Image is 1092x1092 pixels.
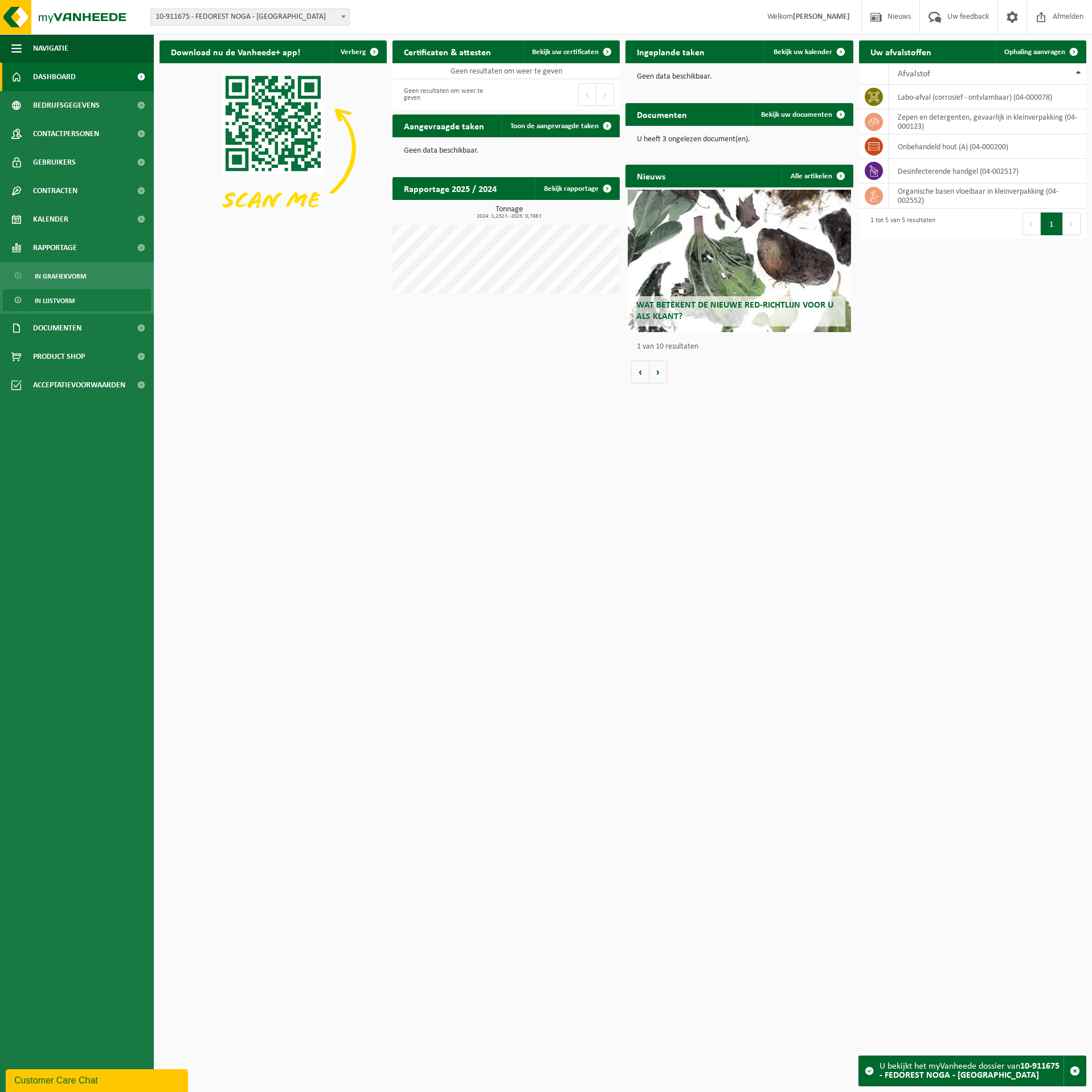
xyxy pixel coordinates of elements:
[398,214,620,219] span: 2024: 1,232 t - 2025: 0,788 t
[782,165,852,187] a: Alle artikelen
[889,134,1086,159] td: onbehandeld hout (A) (04-000200)
[889,109,1086,134] td: zepen en detergenten, gevaarlijk in kleinverpakking (04-000123)
[510,122,599,130] span: Toon de aangevraagde taken
[636,301,833,321] span: Wat betekent de nieuwe RED-richtlijn voor u als klant?
[151,9,349,25] span: 10-911675 - FEDOREST NOGA - SCHAERBEEK
[774,48,832,56] span: Bekijk uw kalender
[535,177,619,200] a: Bekijk rapportage
[880,1062,1060,1080] strong: 10-911675 - FEDOREST NOGA - [GEOGRAPHIC_DATA]
[578,83,596,106] button: Previous
[880,1056,1064,1086] div: U bekijkt het myVanheede dossier van
[35,265,86,287] span: In grafiekvorm
[631,361,649,383] button: Vorige
[532,48,599,56] span: Bekijk uw certificaten
[865,211,935,236] div: 1 tot 5 van 5 resultaten
[404,147,608,155] p: Geen data beschikbaar.
[332,40,386,63] button: Verberg
[33,342,85,371] span: Product Shop
[793,13,850,21] strong: [PERSON_NAME]
[33,34,68,63] span: Navigatie
[761,111,832,118] span: Bekijk uw documenten
[628,190,850,332] a: Wat betekent de nieuwe RED-richtlijn voor u als klant?
[159,63,387,234] img: Download de VHEPlus App
[159,40,312,63] h2: Download nu de Vanheede+ app!
[150,9,350,26] span: 10-911675 - FEDOREST NOGA - SCHAERBEEK
[33,234,77,262] span: Rapportage
[995,40,1085,63] a: Ophaling aanvragen
[392,40,502,63] h2: Certificaten & attesten
[649,361,667,383] button: Volgende
[33,371,125,399] span: Acceptatievoorwaarden
[398,82,501,107] div: Geen resultaten om weer te geven
[1023,212,1041,235] button: Previous
[3,265,151,287] a: In grafiekvorm
[764,40,852,63] a: Bekijk uw kalender
[392,177,508,199] h2: Rapportage 2025 / 2024
[596,83,614,106] button: Next
[889,85,1086,109] td: labo-afval (corrosief - ontvlambaar) (04-000078)
[341,48,366,56] span: Verberg
[637,73,841,81] p: Geen data beschikbaar.
[35,290,75,312] span: In lijstvorm
[1063,212,1081,235] button: Next
[625,40,716,63] h2: Ingeplande taken
[33,148,76,177] span: Gebruikers
[1004,48,1065,56] span: Ophaling aanvragen
[398,206,620,219] h3: Tonnage
[3,289,151,311] a: In lijstvorm
[859,40,943,63] h2: Uw afvalstoffen
[33,314,81,342] span: Documenten
[33,205,68,234] span: Kalender
[33,120,99,148] span: Contactpersonen
[898,69,930,79] span: Afvalstof
[392,114,496,137] h2: Aangevraagde taken
[1041,212,1063,235] button: 1
[637,343,847,351] p: 1 van 10 resultaten
[625,103,698,125] h2: Documenten
[501,114,619,137] a: Toon de aangevraagde taken
[625,165,677,187] h2: Nieuws
[523,40,619,63] a: Bekijk uw certificaten
[33,63,76,91] span: Dashboard
[6,1067,190,1092] iframe: chat widget
[889,159,1086,183] td: desinfecterende handgel (04-002517)
[392,63,620,79] td: Geen resultaten om weer te geven
[637,136,841,144] p: U heeft 3 ongelezen document(en).
[33,177,77,205] span: Contracten
[889,183,1086,208] td: organische basen vloeibaar in kleinverpakking (04-002552)
[752,103,852,126] a: Bekijk uw documenten
[33,91,100,120] span: Bedrijfsgegevens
